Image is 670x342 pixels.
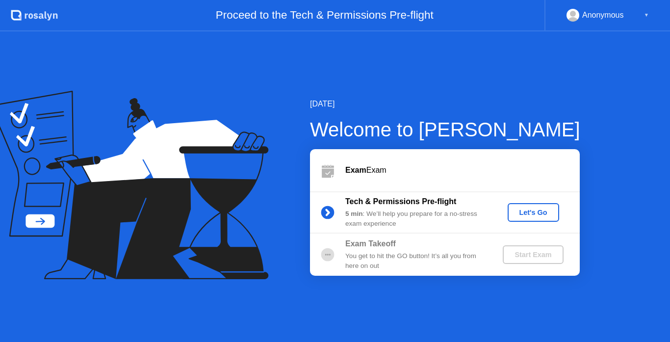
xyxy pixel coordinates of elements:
[507,251,559,259] div: Start Exam
[310,98,580,110] div: [DATE]
[345,166,366,174] b: Exam
[512,209,555,216] div: Let's Go
[503,245,563,264] button: Start Exam
[345,210,363,217] b: 5 min
[310,115,580,144] div: Welcome to [PERSON_NAME]
[345,209,487,229] div: : We’ll help you prepare for a no-stress exam experience
[345,251,487,271] div: You get to hit the GO button! It’s all you from here on out
[345,197,456,206] b: Tech & Permissions Pre-flight
[345,239,396,248] b: Exam Takeoff
[582,9,624,22] div: Anonymous
[644,9,649,22] div: ▼
[345,164,580,176] div: Exam
[508,203,559,222] button: Let's Go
